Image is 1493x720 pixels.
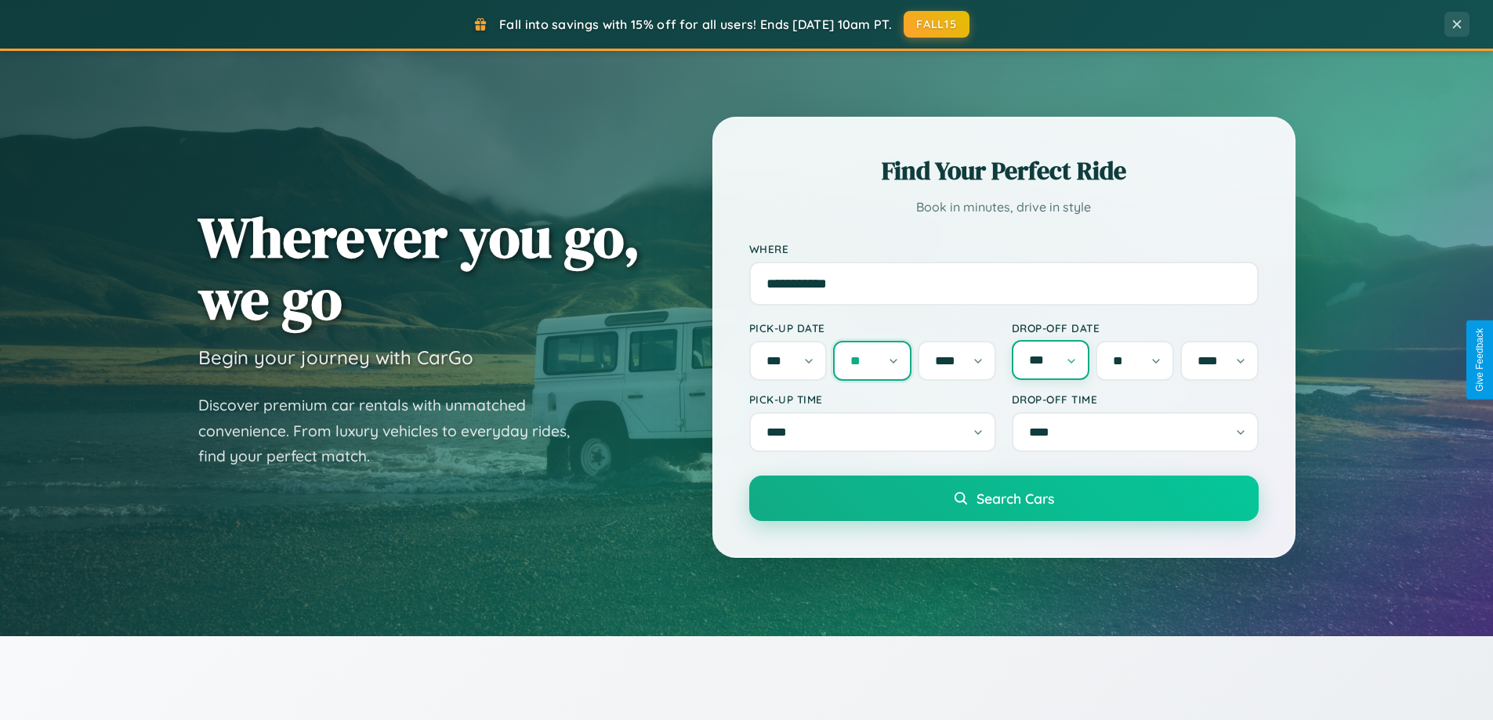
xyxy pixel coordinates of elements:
label: Pick-up Date [749,321,996,335]
span: Fall into savings with 15% off for all users! Ends [DATE] 10am PT. [499,16,892,32]
h1: Wherever you go, we go [198,206,640,330]
p: Book in minutes, drive in style [749,196,1259,219]
h2: Find Your Perfect Ride [749,154,1259,188]
div: Give Feedback [1474,328,1485,392]
label: Drop-off Date [1012,321,1259,335]
h3: Begin your journey with CarGo [198,346,473,369]
button: Search Cars [749,476,1259,521]
label: Drop-off Time [1012,393,1259,406]
p: Discover premium car rentals with unmatched convenience. From luxury vehicles to everyday rides, ... [198,393,590,469]
button: FALL15 [904,11,969,38]
label: Where [749,242,1259,255]
span: Search Cars [977,490,1054,507]
label: Pick-up Time [749,393,996,406]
